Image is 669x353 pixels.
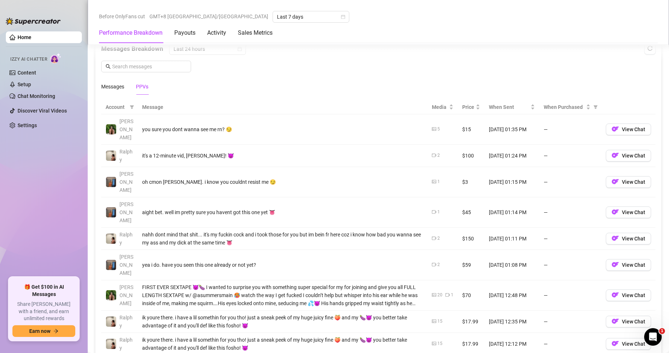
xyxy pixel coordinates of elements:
span: View Chat [622,262,645,268]
td: $17.99 [458,311,484,333]
span: search [106,64,111,69]
a: OFView Chat [606,320,651,326]
img: Nathaniel [106,124,116,134]
button: OFView Chat [606,176,651,188]
a: OFView Chat [606,294,651,300]
a: Home [18,34,31,40]
div: ik youre there. i have a lil somethin for you tho! just a sneak peek of my huge juicy fine 🍑 and ... [142,336,423,352]
span: Ralphy [119,149,133,163]
span: [PERSON_NAME] [119,171,133,193]
img: OF [612,152,619,159]
td: $45 [458,197,484,228]
input: Search messages [112,62,187,71]
td: — [539,167,601,197]
span: Ralphy [119,337,133,351]
span: picture [432,127,436,131]
div: Performance Breakdown [99,29,163,37]
td: $100 [458,145,484,167]
td: [DATE] 01:35 PM [484,114,539,145]
button: OFView Chat [606,338,651,350]
span: Account [106,103,127,111]
span: picture [432,341,436,346]
td: [DATE] 12:35 PM [484,311,539,333]
img: Ralphy [106,151,116,161]
div: 5 [437,126,440,133]
td: — [539,197,601,228]
th: Media [427,100,458,114]
td: — [539,145,601,167]
td: [DATE] 01:14 PM [484,197,539,228]
span: Before OnlyFans cut [99,11,145,22]
td: — [539,114,601,145]
div: 20 [437,292,442,299]
div: 15 [437,318,442,325]
div: 1 [451,292,453,299]
span: filter [593,105,598,109]
td: [DATE] 01:15 PM [484,167,539,197]
span: reload [647,46,653,51]
td: [DATE] 01:11 PM [484,228,539,250]
img: OF [612,235,619,242]
img: Wayne [106,177,116,187]
span: Last 7 days [277,11,345,22]
a: Content [18,70,36,76]
div: aight bet. well im pretty sure you havent got this one yet 👅 [142,208,423,216]
td: [DATE] 12:48 PM [484,280,539,311]
span: 1 [659,328,665,334]
span: video-camera [432,153,436,157]
span: video-camera [432,210,436,214]
span: View Chat [622,341,645,347]
img: OF [612,318,619,325]
span: [PERSON_NAME] [119,254,133,276]
img: OF [612,208,619,216]
button: OFView Chat [606,316,651,327]
span: When Purchased [544,103,585,111]
span: calendar [237,47,242,51]
span: View Chat [622,153,645,159]
div: nahh dont mind that shit... it's my fuckin cock and i took those for you but im bein fr here coz ... [142,231,423,247]
td: $3 [458,167,484,197]
button: Earn nowarrow-right [12,325,75,337]
a: OFView Chat [606,128,651,134]
td: — [539,311,601,333]
span: When Sent [489,103,529,111]
td: — [539,250,601,280]
img: AI Chatter [50,53,61,64]
img: Ralphy [106,339,116,349]
div: 2 [437,235,440,242]
td: $59 [458,250,484,280]
span: Ralphy [119,315,133,329]
div: Messages [101,83,124,91]
button: OFView Chat [606,206,651,218]
div: oh cmon [PERSON_NAME]. i know you couldnt resist me 😏 [142,178,423,186]
span: Earn now [29,328,50,334]
td: — [539,228,601,250]
a: Settings [18,122,37,128]
span: video-camera [445,293,450,297]
td: [DATE] 01:08 PM [484,250,539,280]
span: video-camera [432,236,436,240]
span: View Chat [622,292,645,298]
div: 2 [437,152,440,159]
span: Price [462,103,474,111]
span: [PERSON_NAME] [119,201,133,223]
span: View Chat [622,126,645,132]
span: [PERSON_NAME] [119,284,133,306]
img: OF [612,340,619,347]
a: OFView Chat [606,263,651,269]
span: Ralphy [119,232,133,246]
img: Ralphy [106,234,116,244]
span: filter [592,102,599,113]
th: When Purchased [539,100,601,114]
div: 1 [437,209,440,216]
span: picture [432,319,436,323]
div: FIRST EVER SEXTAPE 😈🍆 I wanted to surprise you with something super special for my for joining an... [142,283,423,307]
div: Messages Breakdown [101,43,655,55]
td: $150 [458,228,484,250]
span: filter [128,102,136,113]
span: 🎁 Get $100 in AI Messages [12,284,75,298]
a: OFView Chat [606,237,651,243]
button: OFView Chat [606,259,651,271]
img: Nathaniel [106,290,116,300]
span: View Chat [622,179,645,185]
